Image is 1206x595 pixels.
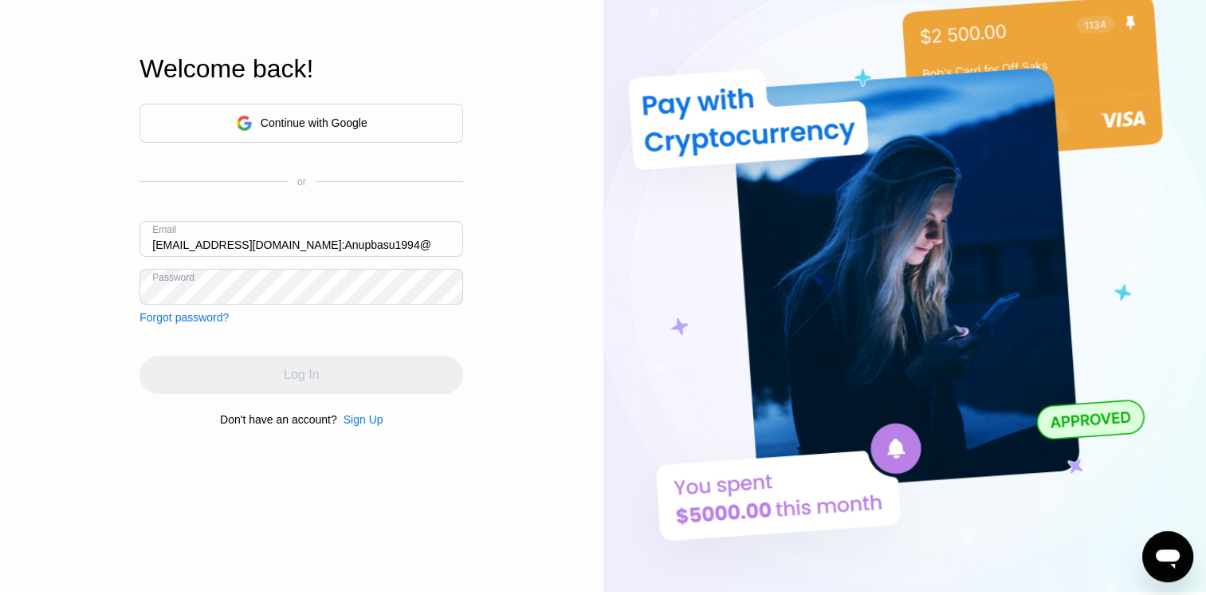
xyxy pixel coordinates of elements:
[139,311,229,324] div: Forgot password?
[261,116,367,129] div: Continue with Google
[344,413,383,426] div: Sign Up
[139,54,463,84] div: Welcome back!
[1142,531,1193,582] iframe: Botão para abrir a janela de mensagens
[139,104,463,143] div: Continue with Google
[220,413,337,426] div: Don't have an account?
[337,413,383,426] div: Sign Up
[152,272,194,283] div: Password
[297,176,306,187] div: or
[152,224,176,235] div: Email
